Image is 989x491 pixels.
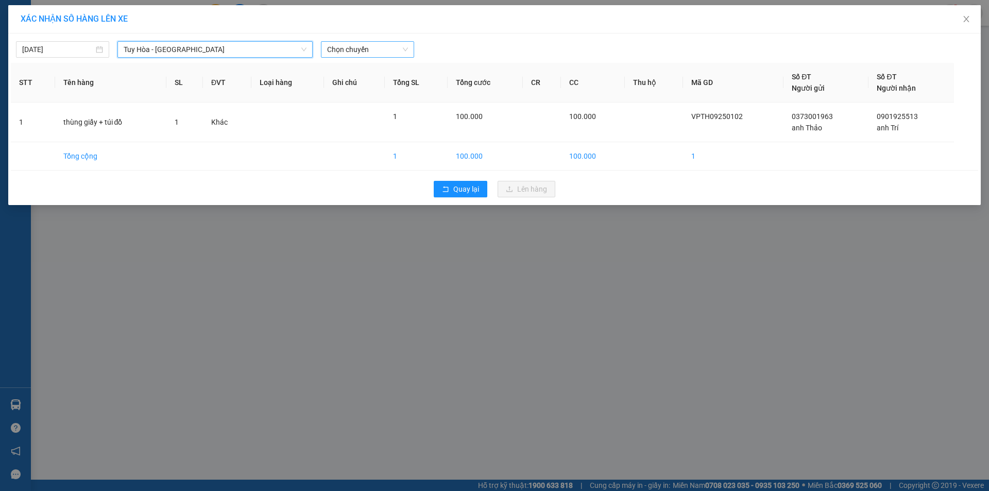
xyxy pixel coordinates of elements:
[792,124,822,132] span: anh Thảo
[569,112,596,121] span: 100.000
[251,63,323,103] th: Loại hàng
[683,142,783,171] td: 1
[175,118,179,126] span: 1
[877,112,918,121] span: 0901925513
[561,63,625,103] th: CC
[11,63,55,103] th: STT
[456,112,483,121] span: 100.000
[124,42,306,57] span: Tuy Hòa - Buôn Ma Thuột
[498,181,555,197] button: uploadLên hàng
[327,42,408,57] span: Chọn chuyến
[877,73,896,81] span: Số ĐT
[203,103,251,142] td: Khác
[324,63,385,103] th: Ghi chú
[523,63,561,103] th: CR
[792,84,825,92] span: Người gửi
[22,44,94,55] input: 14/09/2025
[5,5,149,25] li: BB Limousine
[385,142,448,171] td: 1
[877,84,916,92] span: Người nhận
[691,112,743,121] span: VPTH09250102
[792,112,833,121] span: 0373001963
[453,183,479,195] span: Quay lại
[55,142,167,171] td: Tổng cộng
[442,185,449,194] span: rollback
[5,44,71,78] li: VP VP [GEOGRAPHIC_DATA]
[434,181,487,197] button: rollbackQuay lại
[71,44,137,66] li: VP VP Buôn Ma Thuột
[561,142,625,171] td: 100.000
[301,46,307,53] span: down
[877,124,898,132] span: anh Trí
[683,63,783,103] th: Mã GD
[792,73,811,81] span: Số ĐT
[393,112,397,121] span: 1
[385,63,448,103] th: Tổng SL
[71,69,78,76] span: environment
[21,14,128,24] span: XÁC NHẬN SỐ HÀNG LÊN XE
[625,63,684,103] th: Thu hộ
[11,103,55,142] td: 1
[962,15,970,23] span: close
[55,103,167,142] td: thùng giấy + túi đồ
[166,63,203,103] th: SL
[952,5,981,34] button: Close
[55,63,167,103] th: Tên hàng
[448,63,523,103] th: Tổng cước
[448,142,523,171] td: 100.000
[203,63,251,103] th: ĐVT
